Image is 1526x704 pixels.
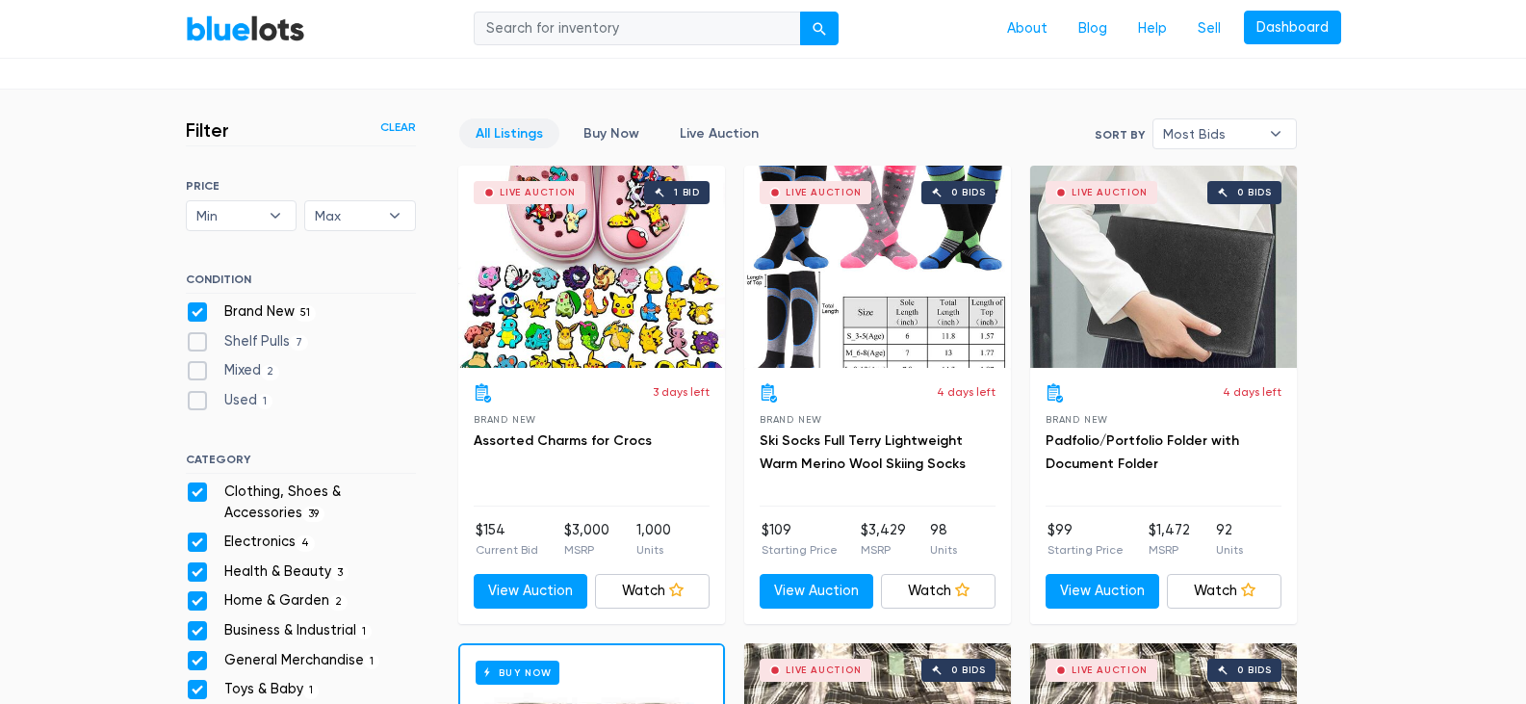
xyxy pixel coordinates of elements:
span: 2 [261,365,280,380]
a: Ski Socks Full Terry Lightweight Warm Merino Wool Skiing Socks [760,432,966,472]
a: Live Auction 1 bid [458,166,725,368]
li: $154 [476,520,538,559]
p: Current Bid [476,541,538,559]
a: Help [1123,11,1182,47]
h6: PRICE [186,179,416,193]
b: ▾ [255,201,296,230]
p: MSRP [564,541,609,559]
div: 0 bids [1237,665,1272,675]
a: View Auction [1046,574,1160,609]
li: 98 [930,520,957,559]
label: Health & Beauty [186,561,349,583]
li: 1,000 [636,520,671,559]
p: MSRP [1149,541,1190,559]
a: About [992,11,1063,47]
span: 1 [303,684,320,699]
span: 7 [290,335,309,351]
span: Brand New [760,414,822,425]
a: Watch [595,574,710,609]
span: Brand New [1046,414,1108,425]
a: View Auction [760,574,874,609]
label: General Merchandise [186,650,380,671]
label: Toys & Baby [186,679,320,700]
span: 1 [364,654,380,669]
a: All Listings [459,118,559,148]
div: Live Auction [786,665,862,675]
p: Units [636,541,671,559]
li: 92 [1216,520,1243,559]
span: Max [315,201,378,230]
span: 1 [257,394,273,409]
input: Search for inventory [474,12,801,46]
div: Live Auction [1072,665,1148,675]
label: Electronics [186,532,316,553]
span: 2 [329,595,349,611]
div: 0 bids [1237,188,1272,197]
a: Assorted Charms for Crocs [474,432,652,449]
div: Live Auction [500,188,576,197]
p: 4 days left [937,383,996,401]
span: 51 [295,305,317,321]
p: Starting Price [1048,541,1124,559]
a: Buy Now [567,118,656,148]
p: Units [930,541,957,559]
span: Min [196,201,260,230]
h6: CONDITION [186,273,416,294]
li: $3,429 [861,520,906,559]
b: ▾ [1255,119,1296,148]
a: Watch [881,574,996,609]
label: Shelf Pulls [186,331,309,352]
a: BlueLots [186,14,305,42]
span: 1 [356,624,373,639]
li: $3,000 [564,520,609,559]
h3: Filter [186,118,229,142]
p: 3 days left [653,383,710,401]
label: Used [186,390,273,411]
h6: CATEGORY [186,453,416,474]
span: Brand New [474,414,536,425]
li: $109 [762,520,838,559]
label: Clothing, Shoes & Accessories [186,482,416,523]
label: Home & Garden [186,590,349,612]
li: $99 [1048,520,1124,559]
a: Watch [1167,574,1281,609]
a: Padfolio/Portfolio Folder with Document Folder [1046,432,1239,472]
a: Clear [380,118,416,136]
p: MSRP [861,541,906,559]
p: 4 days left [1223,383,1281,401]
b: ▾ [375,201,415,230]
label: Sort By [1095,126,1145,143]
span: 3 [331,565,349,581]
a: Live Auction 0 bids [1030,166,1297,368]
a: Blog [1063,11,1123,47]
a: View Auction [474,574,588,609]
div: 1 bid [674,188,700,197]
div: 0 bids [951,188,986,197]
a: Sell [1182,11,1236,47]
label: Business & Industrial [186,620,373,641]
a: Live Auction 0 bids [744,166,1011,368]
label: Mixed [186,360,280,381]
a: Live Auction [663,118,775,148]
h6: Buy Now [476,661,559,685]
span: Most Bids [1163,119,1259,148]
span: 39 [302,507,325,522]
span: 4 [296,535,316,551]
div: Live Auction [786,188,862,197]
p: Units [1216,541,1243,559]
li: $1,472 [1149,520,1190,559]
a: Dashboard [1244,11,1341,45]
div: Live Auction [1072,188,1148,197]
div: 0 bids [951,665,986,675]
p: Starting Price [762,541,838,559]
label: Brand New [186,301,317,323]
